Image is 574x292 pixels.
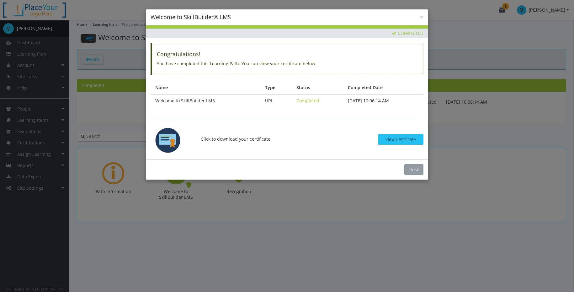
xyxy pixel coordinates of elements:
button: Download Certificate (pdf) [378,134,423,145]
span: [DATE] 10:06:14 AM [348,98,389,104]
button: Close [404,164,423,175]
th: Name [151,81,260,94]
h4: Welcome to SkillBuilder® LMS [151,13,423,21]
p: Click to download your certificate [196,127,378,152]
span: Completed [392,30,423,36]
th: Completed Date [343,81,423,94]
button: × [420,14,423,20]
span: URL [265,98,273,104]
th: Status [292,81,343,94]
span: Completed [296,98,319,104]
h4: Congratulations! [157,51,418,57]
p: You have completed this Learning Path. You can view your certificate below. [157,61,418,67]
span: View Certificate [385,136,416,142]
th: Type [260,81,292,94]
span: Welcome to SkillBuilder LMS [155,98,215,104]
